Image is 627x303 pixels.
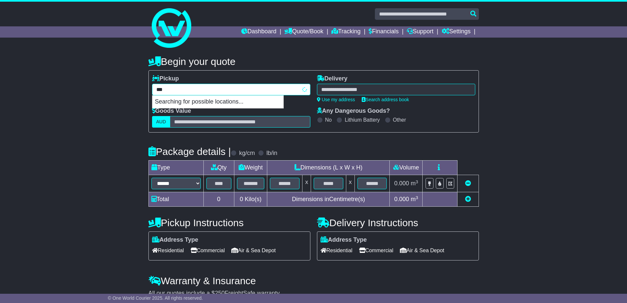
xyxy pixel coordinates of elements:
label: kg/cm [239,150,255,157]
label: Other [393,117,406,123]
label: Address Type [152,236,198,244]
a: Search address book [362,97,409,102]
span: 0 [240,196,243,202]
label: Lithium Battery [345,117,380,123]
div: All our quotes include a $ FreightSafe warranty. [148,290,479,297]
td: 0 [203,192,234,207]
h4: Package details | [148,146,231,157]
span: 250 [215,290,225,296]
td: Dimensions in Centimetre(s) [267,192,390,207]
td: Total [148,192,203,207]
td: Type [148,161,203,175]
span: Commercial [191,245,225,256]
a: Dashboard [241,26,276,38]
td: x [302,175,311,192]
span: Air & Sea Depot [231,245,276,256]
a: Add new item [465,196,471,202]
h4: Pickup Instructions [148,217,310,228]
a: Remove this item [465,180,471,187]
a: Settings [442,26,471,38]
span: Commercial [359,245,393,256]
label: No [325,117,332,123]
sup: 3 [416,179,418,184]
label: lb/in [266,150,277,157]
a: Financials [369,26,399,38]
td: Volume [390,161,423,175]
a: Support [407,26,433,38]
typeahead: Please provide city [152,84,310,95]
label: AUD [152,116,170,128]
label: Goods Value [152,107,191,115]
a: Use my address [317,97,355,102]
sup: 3 [416,195,418,200]
span: Residential [321,245,353,256]
h4: Begin your quote [148,56,479,67]
td: Kilo(s) [234,192,267,207]
a: Quote/Book [284,26,323,38]
label: Any Dangerous Goods? [317,107,390,115]
label: Address Type [321,236,367,244]
span: m [411,196,418,202]
span: Residential [152,245,184,256]
td: Qty [203,161,234,175]
span: m [411,180,418,187]
td: Weight [234,161,267,175]
label: Pickup [152,75,179,82]
span: 0.000 [394,180,409,187]
td: Dimensions (L x W x H) [267,161,390,175]
a: Tracking [331,26,360,38]
h4: Warranty & Insurance [148,275,479,286]
span: Air & Sea Depot [400,245,444,256]
span: 0.000 [394,196,409,202]
label: Delivery [317,75,348,82]
h4: Delivery Instructions [317,217,479,228]
span: © One World Courier 2025. All rights reserved. [108,295,203,301]
td: x [346,175,354,192]
p: Searching for possible locations... [152,96,283,108]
